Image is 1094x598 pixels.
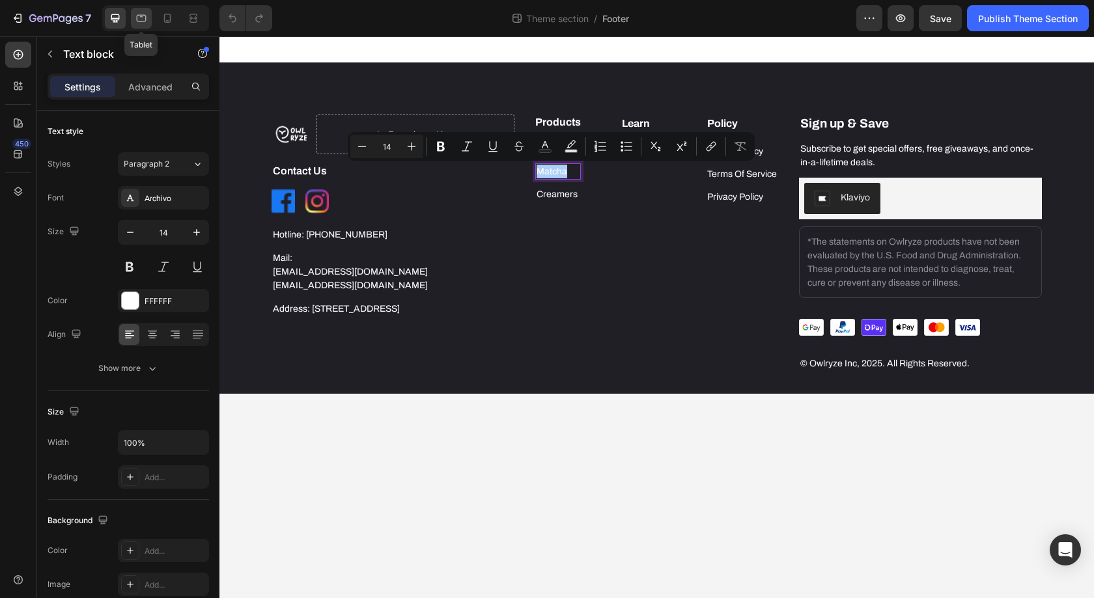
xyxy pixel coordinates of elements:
[595,154,611,170] img: Klaviyo.png
[98,362,159,375] div: Show more
[978,12,1078,25] div: Publish Theme Section
[48,545,68,556] div: Color
[63,46,174,62] p: Text block
[642,282,667,299] img: Alt Image
[48,326,84,344] div: Align
[581,80,669,94] span: Sign up & Save
[48,223,82,241] div: Size
[124,158,169,170] span: Paragraph 2
[488,110,544,120] a: Refund Policy
[673,282,698,299] img: Alt Image
[524,12,591,25] span: Theme section
[486,78,559,96] h2: Policy
[219,5,272,31] div: Undo/Redo
[48,403,82,421] div: Size
[316,127,361,143] div: Rich Text Editor. Editing area: main
[48,471,77,483] div: Padding
[705,282,729,299] img: Alt Image
[48,295,68,306] div: Color
[488,156,544,165] a: Privacy Policy
[48,437,69,448] div: Width
[145,579,206,591] div: Add...
[611,282,636,299] img: Alt Image
[5,5,97,31] button: 7
[594,12,597,25] span: /
[145,472,206,483] div: Add...
[119,431,208,454] input: Auto
[48,158,70,170] div: Styles
[48,357,209,380] button: Show more
[118,152,209,176] button: Paragraph 2
[588,198,814,253] p: *The statements on Owlryze products have not been evaluated by the U.S. Food and Drug Administrat...
[930,13,951,24] span: Save
[488,133,557,143] a: Terms Of Service
[64,80,101,94] p: Settings
[967,5,1089,31] button: Publish Theme Section
[145,193,206,204] div: Archivo
[316,80,361,91] span: Products
[12,139,31,149] div: 450
[736,282,761,299] img: Alt Image
[602,12,629,25] span: Footer
[48,578,70,590] div: Image
[585,146,661,178] button: Klaviyo
[48,192,64,204] div: Font
[581,322,750,332] span: © Owlryze Inc, 2025. All Rights Reserved.
[580,282,604,299] img: Alt Image
[145,295,206,307] div: FFFFFF
[128,80,173,94] p: Advanced
[145,545,206,557] div: Add...
[621,154,651,168] div: Klaviyo
[219,36,1094,598] iframe: Design area
[919,5,962,31] button: Save
[317,107,344,117] span: Coffee
[317,153,358,163] span: Creamers
[402,110,442,120] a: Our Story
[48,512,111,530] div: Background
[401,78,443,96] h2: Learn
[317,128,360,142] p: Matcha
[1050,534,1081,565] div: Open Intercom Messenger
[48,126,83,137] div: Text style
[85,10,91,26] p: 7
[581,107,814,131] span: Subscribe to get special offers, free giveaways, and once-in-a-lifetime deals.
[348,132,755,161] div: Editor contextual toolbar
